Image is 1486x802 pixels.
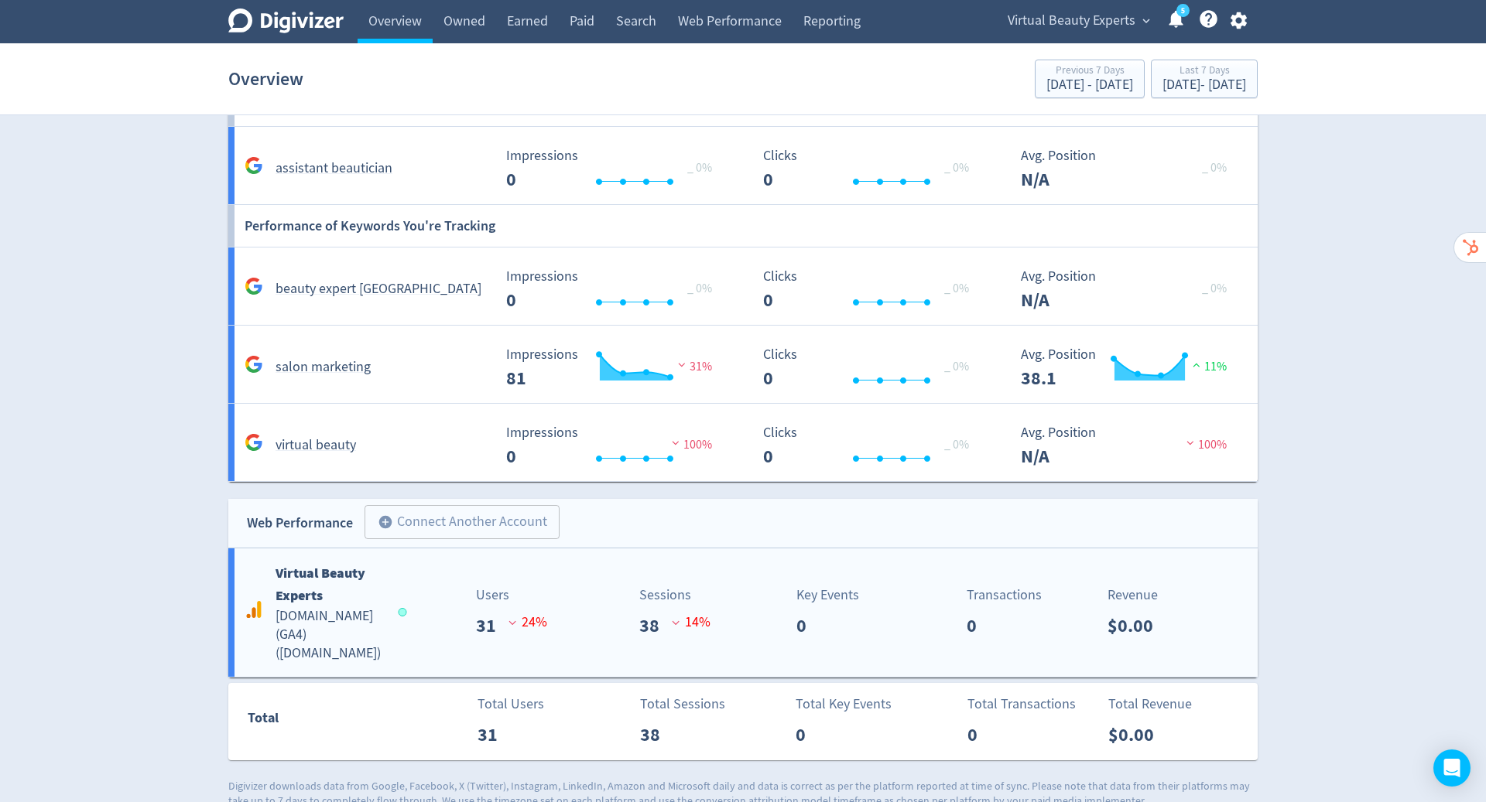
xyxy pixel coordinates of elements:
div: Total [248,707,399,736]
h5: virtual beauty [276,436,356,455]
p: Key Events [796,585,859,606]
text: 5 [1181,5,1185,16]
svg: Avg. Position N/A [1013,269,1245,310]
a: Connect Another Account [353,507,560,539]
a: Virtual Beauty Experts[DOMAIN_NAME] (GA4)([DOMAIN_NAME])Users31 24%Sessions38 14%Key Events0Trans... [228,548,1258,677]
div: Previous 7 Days [1046,65,1133,78]
a: virtual beauty Impressions 0 Impressions 0 100% Clicks 0 Clicks 0 _ 0% Avg. Position N/A Avg. Pos... [228,404,1258,482]
span: add_circle [378,514,393,530]
img: negative-performance.svg [1183,437,1198,449]
p: 24 % [508,612,547,633]
button: Connect Another Account [365,505,560,539]
span: 11% [1189,359,1227,374]
div: Web Performance [247,512,353,534]
span: _ 0% [944,160,969,176]
img: positive-performance.svg [1189,359,1204,370]
h5: assistant beautician [276,159,392,178]
span: Data last synced: 3 Sep 2025, 8:02am (AEST) [399,608,412,616]
a: salon marketing Impressions 81 Impressions 81 31% Clicks 0 Clicks 0 _ 0% Avg. Position 38.1 Avg. ... [228,326,1258,404]
p: 14 % [672,612,710,633]
svg: Clicks 0 [755,148,988,189]
p: Total Users [478,694,544,715]
p: 0 [967,612,989,640]
span: _ 0% [1202,281,1227,296]
button: Virtual Beauty Experts [1002,9,1154,33]
a: 5 [1176,4,1190,17]
svg: Impressions 0 [498,269,731,310]
div: Open Intercom Messenger [1433,749,1471,787]
p: 0 [796,612,819,640]
p: 38 [640,721,673,749]
span: _ 0% [944,437,969,452]
span: 100% [668,437,712,452]
span: Virtual Beauty Experts [1008,9,1135,33]
a: beauty expert [GEOGRAPHIC_DATA] Impressions 0 Impressions 0 _ 0% Clicks 0 Clicks 0 _ 0% Avg. Posi... [228,247,1258,326]
button: Last 7 Days[DATE]- [DATE] [1151,60,1258,98]
p: 31 [478,721,510,749]
svg: Avg. Position N/A [1013,148,1245,189]
svg: Google Analytics [245,277,263,295]
span: _ 0% [687,160,712,176]
svg: Google Analytics [245,156,263,175]
svg: Google Analytics [245,600,263,619]
h1: Overview [228,54,303,104]
p: Total Transactions [967,694,1076,715]
p: 31 [476,612,508,640]
span: _ 0% [1202,160,1227,176]
p: Transactions [967,585,1042,606]
svg: Google Analytics [245,433,263,452]
img: negative-performance.svg [674,359,690,370]
span: 100% [1183,437,1227,452]
h5: salon marketing [276,358,371,377]
svg: Impressions 81 [498,347,731,388]
p: $0.00 [1108,721,1166,749]
span: _ 0% [687,281,712,296]
div: [DATE] - [DATE] [1162,78,1246,92]
svg: Google Analytics [245,355,263,374]
svg: Impressions 0 [498,148,731,189]
svg: Avg. Position N/A [1013,425,1245,466]
span: expand_more [1139,14,1153,28]
p: $0.00 [1108,612,1166,640]
p: 38 [639,612,672,640]
svg: Clicks 0 [755,269,988,310]
p: 0 [967,721,990,749]
h6: Performance of Keywords You're Tracking [245,205,495,247]
p: Total Key Events [796,694,892,715]
p: Revenue [1108,585,1166,606]
p: Sessions [639,585,710,606]
svg: Avg. Position 38.1 [1013,347,1245,388]
span: 31% [674,359,712,374]
img: negative-performance.svg [668,437,683,449]
svg: Clicks 0 [755,425,988,466]
h5: [DOMAIN_NAME] (GA4) ( [DOMAIN_NAME] ) [276,607,384,663]
a: assistant beautician Impressions 0 Impressions 0 _ 0% Clicks 0 Clicks 0 _ 0% Avg. Position N/A Av... [228,127,1258,205]
span: _ 0% [944,281,969,296]
svg: Impressions 0 [498,425,731,466]
p: Total Sessions [640,694,725,715]
p: Total Revenue [1108,694,1192,715]
span: _ 0% [944,359,969,374]
h5: beauty expert [GEOGRAPHIC_DATA] [276,280,481,299]
button: Previous 7 Days[DATE] - [DATE] [1035,60,1145,98]
b: Virtual Beauty Experts [276,564,365,605]
svg: Clicks 0 [755,347,988,388]
p: Users [476,585,547,606]
p: 0 [796,721,818,749]
div: [DATE] - [DATE] [1046,78,1133,92]
div: Last 7 Days [1162,65,1246,78]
